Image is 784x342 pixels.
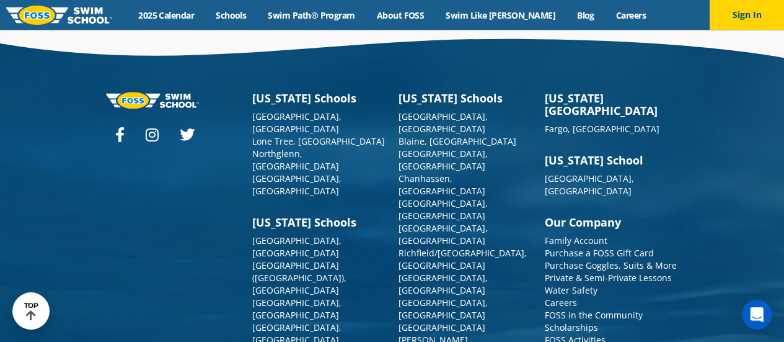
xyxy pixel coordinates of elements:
a: Purchase a FOSS Gift Card [545,247,654,259]
div: Open Intercom Messenger [742,300,772,330]
img: FOSS Swim School Logo [6,6,112,25]
a: FOSS in the Community [545,309,643,321]
a: [GEOGRAPHIC_DATA], [GEOGRAPHIC_DATA] [252,110,341,135]
a: Fargo, [GEOGRAPHIC_DATA] [545,123,659,135]
a: [GEOGRAPHIC_DATA], [GEOGRAPHIC_DATA] [399,222,488,246]
a: Scholarships [545,322,598,333]
a: Swim Path® Program [257,9,366,21]
a: Private & Semi-Private Lessons [545,272,672,284]
img: Foss-logo-horizontal-white.svg [106,92,199,109]
a: Careers [605,9,656,21]
a: [GEOGRAPHIC_DATA], [GEOGRAPHIC_DATA] [399,197,488,222]
a: [GEOGRAPHIC_DATA], [GEOGRAPHIC_DATA] [252,235,341,259]
h3: [US_STATE] School [545,154,679,166]
a: About FOSS [366,9,435,21]
a: [GEOGRAPHIC_DATA], [GEOGRAPHIC_DATA] [399,297,488,321]
a: Blaine, [GEOGRAPHIC_DATA] [399,135,516,147]
a: Blog [566,9,605,21]
a: [GEOGRAPHIC_DATA], [GEOGRAPHIC_DATA] [399,148,488,172]
a: [GEOGRAPHIC_DATA], [GEOGRAPHIC_DATA] [399,110,488,135]
a: Richfield/[GEOGRAPHIC_DATA], [GEOGRAPHIC_DATA] [399,247,527,271]
h3: [US_STATE] Schools [252,216,386,228]
a: Purchase Goggles, Suits & More [545,259,677,271]
a: Chanhassen, [GEOGRAPHIC_DATA] [399,173,485,197]
a: [GEOGRAPHIC_DATA], [GEOGRAPHIC_DATA] [545,173,634,197]
a: Northglenn, [GEOGRAPHIC_DATA] [252,148,339,172]
h3: [US_STATE] Schools [399,92,532,104]
div: TOP [24,302,38,321]
a: [GEOGRAPHIC_DATA], [GEOGRAPHIC_DATA] [399,272,488,296]
a: 2025 Calendar [128,9,205,21]
h3: [US_STATE] Schools [252,92,386,104]
a: Lone Tree, [GEOGRAPHIC_DATA] [252,135,385,147]
a: Careers [545,297,577,308]
a: Schools [205,9,257,21]
a: Water Safety [545,284,597,296]
a: [GEOGRAPHIC_DATA] ([GEOGRAPHIC_DATA]), [GEOGRAPHIC_DATA] [252,259,346,296]
a: [GEOGRAPHIC_DATA], [GEOGRAPHIC_DATA] [252,297,341,321]
h3: [US_STATE][GEOGRAPHIC_DATA] [545,92,679,117]
a: Family Account [545,235,607,246]
a: Swim Like [PERSON_NAME] [435,9,566,21]
h3: Our Company [545,216,679,228]
a: [GEOGRAPHIC_DATA], [GEOGRAPHIC_DATA] [252,173,341,197]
